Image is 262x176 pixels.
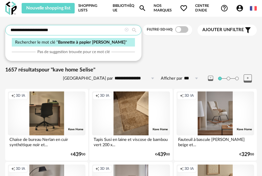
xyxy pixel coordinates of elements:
[58,40,125,44] span: Bannette à papier [PERSON_NAME]
[100,93,109,98] span: 3D IA
[236,4,247,12] span: Account Circle icon
[157,152,166,157] span: 439
[78,3,105,13] a: Shopping Lists
[202,27,244,33] span: filtre
[139,4,146,12] span: Magnify icon
[147,28,173,31] span: Filtre 3D HQ
[26,6,70,10] span: Nouvelle shopping list
[95,93,99,98] span: Creation icon
[16,166,25,171] span: 3D IA
[155,152,170,157] div: € 00
[11,166,15,171] span: Creation icon
[5,89,88,160] a: Creation icon 3D IA Chaise de bureau Nerlan en cuir synthétique noir et... €43900
[154,3,188,13] span: Nos marques
[92,135,170,148] div: Tapis Susi en laine et viscose de bambou vert 200 x...
[71,152,85,157] div: € 00
[12,38,135,47] div: Rechercher le mot clé " "
[239,152,254,157] div: € 00
[161,76,182,81] label: Afficher par
[22,3,75,13] button: Nouvelle shopping list
[180,166,184,171] span: Creation icon
[241,152,250,157] span: 329
[39,67,95,72] span: pour "kave home Selise"
[37,49,110,54] span: Pas de suggestion trouvée pour ce mot clé
[5,67,257,73] div: 1657 résultats
[180,4,188,12] span: Heart Outline icon
[16,93,25,98] span: 3D IA
[73,152,82,157] span: 439
[244,26,252,34] span: Filter icon
[89,89,172,160] a: Creation icon 3D IA Tapis Susi en laine et viscose de bambou vert 200 x... €43900
[5,2,17,15] img: OXP
[220,4,228,12] span: Help Circle Outline icon
[250,5,257,12] img: fr
[95,166,99,171] span: Creation icon
[184,93,194,98] span: 3D IA
[184,166,194,171] span: 3D IA
[113,3,146,13] a: BibliothèqueMagnify icon
[202,28,230,32] span: Ajouter un
[236,4,244,12] span: Account Circle icon
[8,135,85,148] div: Chaise de bureau Nerlan en cuir synthétique noir et...
[100,166,109,171] span: 3D IA
[197,25,257,36] button: Ajouter unfiltre Filter icon
[63,76,113,81] label: [GEOGRAPHIC_DATA] par
[11,93,15,98] span: Creation icon
[195,4,229,13] span: Centre d'aideHelp Circle Outline icon
[174,89,257,160] a: Creation icon 3D IA Fauteuil à bascule [PERSON_NAME] beige et... €32900
[177,135,254,148] div: Fauteuil à bascule [PERSON_NAME] beige et...
[180,93,184,98] span: Creation icon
